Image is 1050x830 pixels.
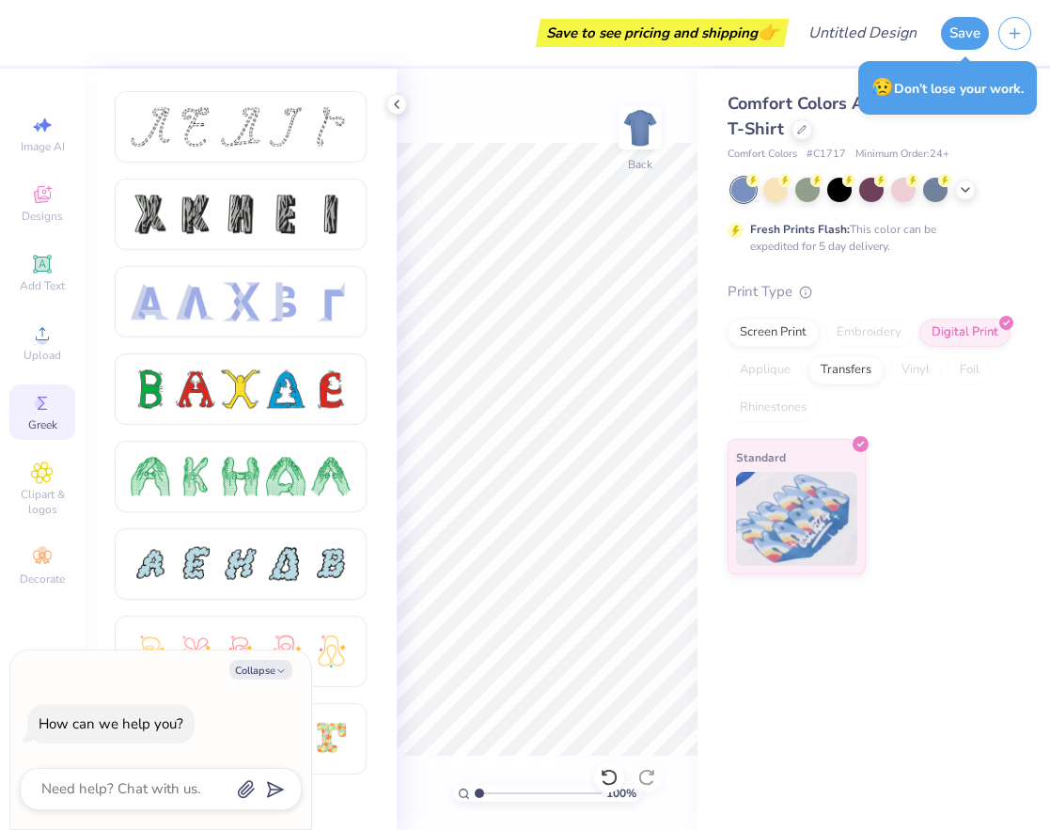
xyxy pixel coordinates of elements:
[824,319,914,347] div: Embroidery
[28,417,57,432] span: Greek
[750,222,850,237] strong: Fresh Prints Flash:
[20,278,65,293] span: Add Text
[21,139,65,154] span: Image AI
[728,356,803,384] div: Applique
[855,147,949,163] span: Minimum Order: 24 +
[750,221,981,255] div: This color can be expedited for 5 day delivery.
[728,394,819,422] div: Rhinestones
[39,714,183,733] div: How can we help you?
[728,147,797,163] span: Comfort Colors
[758,21,778,43] span: 👉
[807,147,846,163] span: # C1717
[24,348,61,363] span: Upload
[20,572,65,587] span: Decorate
[728,319,819,347] div: Screen Print
[736,447,786,467] span: Standard
[919,319,1011,347] div: Digital Print
[229,660,292,680] button: Collapse
[628,156,652,173] div: Back
[22,209,63,224] span: Designs
[889,356,942,384] div: Vinyl
[793,14,932,52] input: Untitled Design
[736,472,857,566] img: Standard
[728,281,1012,303] div: Print Type
[808,356,884,384] div: Transfers
[621,109,659,147] img: Back
[9,487,75,517] span: Clipart & logos
[541,19,784,47] div: Save to see pricing and shipping
[728,92,1007,140] span: Comfort Colors Adult Heavyweight T-Shirt
[948,356,992,384] div: Foil
[871,75,894,100] span: 😥
[606,785,636,802] span: 100 %
[941,17,989,50] button: Save
[858,61,1037,115] div: Don’t lose your work.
